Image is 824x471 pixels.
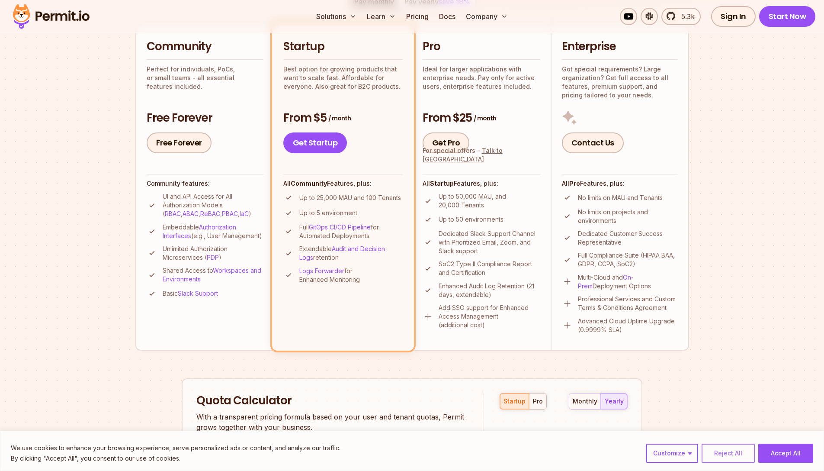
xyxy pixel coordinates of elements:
p: Ideal for larger applications with enterprise needs. Pay only for active users, enterprise featur... [423,65,540,91]
div: For special offers - [423,146,540,164]
strong: Startup [430,180,454,187]
a: GitOps CI/CD Pipeline [309,223,371,231]
p: Professional Services and Custom Terms & Conditions Agreement [578,295,678,312]
p: Best option for growing products that want to scale fast. Affordable for everyone. Also great for... [283,65,403,91]
img: Permit logo [9,2,93,31]
p: Extendable retention [299,245,403,262]
h4: All Features, plus: [423,179,540,188]
h2: Startup [283,39,403,55]
button: Customize [646,444,698,463]
p: Enhanced Audit Log Retention (21 days, extendable) [439,282,540,299]
h4: All Features, plus: [562,179,678,188]
a: PDP [207,254,219,261]
a: Docs [436,8,459,25]
p: Dedicated Customer Success Representative [578,229,678,247]
h3: From $5 [283,110,403,126]
h4: Community features: [147,179,263,188]
span: / month [474,114,496,123]
a: ABAC [183,210,199,217]
button: Reject All [702,444,755,463]
a: Contact Us [562,132,624,153]
p: No limits on projects and environments [578,208,678,225]
a: 5.3k [661,8,701,25]
h2: Community [147,39,263,55]
p: Up to 5 environment [299,209,357,217]
p: Unlimited Authorization Microservices ( ) [163,245,263,262]
a: Audit and Decision Logs [299,245,385,261]
h3: Free Forever [147,110,263,126]
button: Company [462,8,511,25]
a: On-Prem [578,274,634,290]
a: Pricing [403,8,432,25]
p: No limits on MAU and Tenants [578,194,663,202]
strong: Community [291,180,327,187]
a: Sign In [711,6,756,27]
p: for Enhanced Monitoring [299,267,403,284]
a: Start Now [759,6,816,27]
strong: Pro [569,180,580,187]
h4: All Features, plus: [283,179,403,188]
p: Perfect for individuals, PoCs, or small teams - all essential features included. [147,65,263,91]
a: Slack Support [178,290,218,297]
p: With a transparent pricing formula based on your user and tenant quotas, Permit grows together wi... [196,412,468,432]
span: / month [328,114,351,123]
a: IaC [240,210,249,217]
h2: Enterprise [562,39,678,55]
a: ReBAC [200,210,220,217]
p: Dedicated Slack Support Channel with Prioritized Email, Zoom, and Slack support [439,229,540,255]
p: Embeddable (e.g., User Management) [163,223,263,240]
button: Solutions [313,8,360,25]
h2: Pro [423,39,540,55]
a: Authorization Interfaces [163,223,236,239]
a: Logs Forwarder [299,267,344,274]
p: UI and API Access for All Authorization Models ( , , , , ) [163,192,263,218]
h3: From $25 [423,110,540,126]
p: Add SSO support for Enhanced Access Management (additional cost) [439,303,540,329]
p: Advanced Cloud Uptime Upgrade (0.9999% SLA) [578,317,678,334]
p: Full Compliance Suite (HIPAA BAA, GDPR, CCPA, SoC2) [578,251,678,268]
p: Got special requirements? Large organization? Get full access to all features, premium support, a... [562,65,678,100]
button: Learn [363,8,399,25]
p: Up to 50,000 MAU, and 20,000 Tenants [439,192,540,210]
p: By clicking "Accept All", you consent to our use of cookies. [11,453,340,464]
button: Accept All [758,444,813,463]
span: 5.3k [676,11,695,22]
div: monthly [573,397,597,406]
a: Free Forever [147,132,212,153]
p: Shared Access to [163,266,263,284]
p: Up to 50 environments [439,215,503,224]
p: Multi-Cloud and Deployment Options [578,273,678,290]
h2: Quota Calculator [196,393,468,409]
a: PBAC [222,210,238,217]
p: SoC2 Type II Compliance Report and Certification [439,260,540,277]
p: Basic [163,289,218,298]
div: pro [533,397,543,406]
p: We use cookies to enhance your browsing experience, serve personalized ads or content, and analyz... [11,443,340,453]
p: Up to 25,000 MAU and 100 Tenants [299,194,401,202]
a: Get Startup [283,132,347,153]
a: Get Pro [423,132,470,153]
p: Full for Automated Deployments [299,223,403,240]
a: RBAC [165,210,181,217]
